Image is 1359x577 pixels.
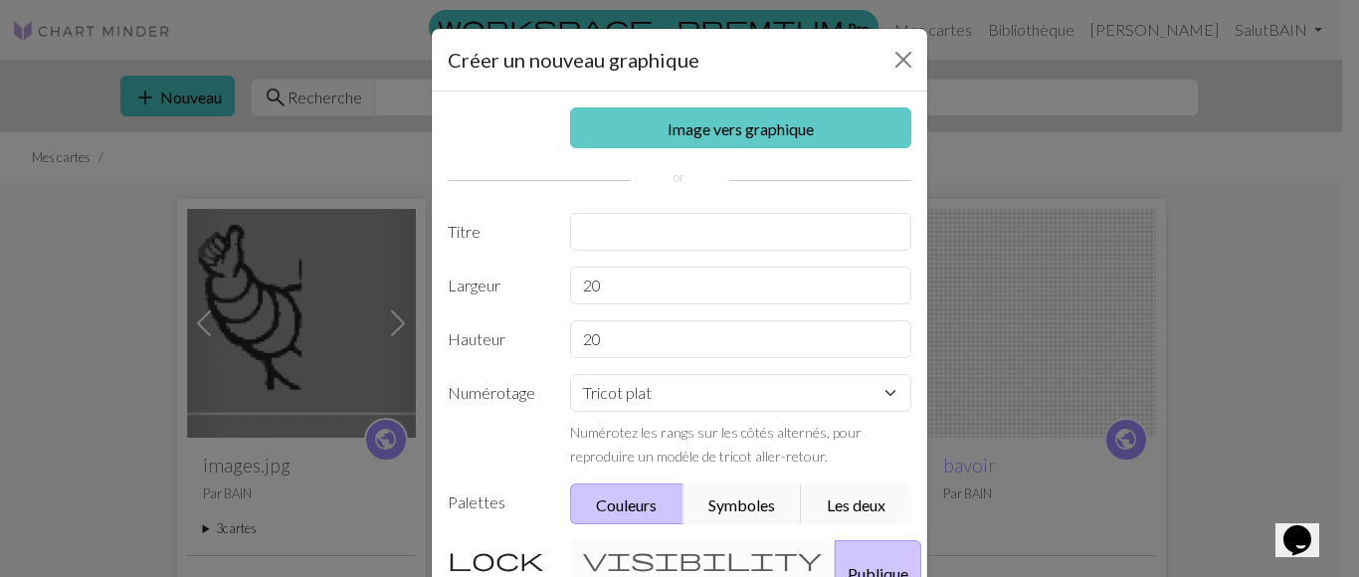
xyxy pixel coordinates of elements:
font: Largeur [448,276,500,294]
button: Symboles [682,483,802,524]
a: Image vers graphique [570,107,912,148]
font: Image vers graphique [668,119,814,138]
font: Créer un nouveau graphique [448,48,699,72]
button: Couleurs [570,483,683,524]
font: Numérotez les rangs sur les côtés alternés, pour reproduire un modèle de tricot aller-retour. [570,424,862,465]
font: Symboles [708,495,775,514]
button: Les deux [801,483,911,524]
font: Titre [448,222,481,241]
font: Couleurs [596,495,657,514]
button: Fermer [887,44,919,76]
font: Numérotage [448,383,535,402]
font: Palettes [448,492,505,511]
font: Les deux [827,495,885,514]
font: Hauteur [448,329,505,348]
iframe: widget de discussion [1275,497,1339,557]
